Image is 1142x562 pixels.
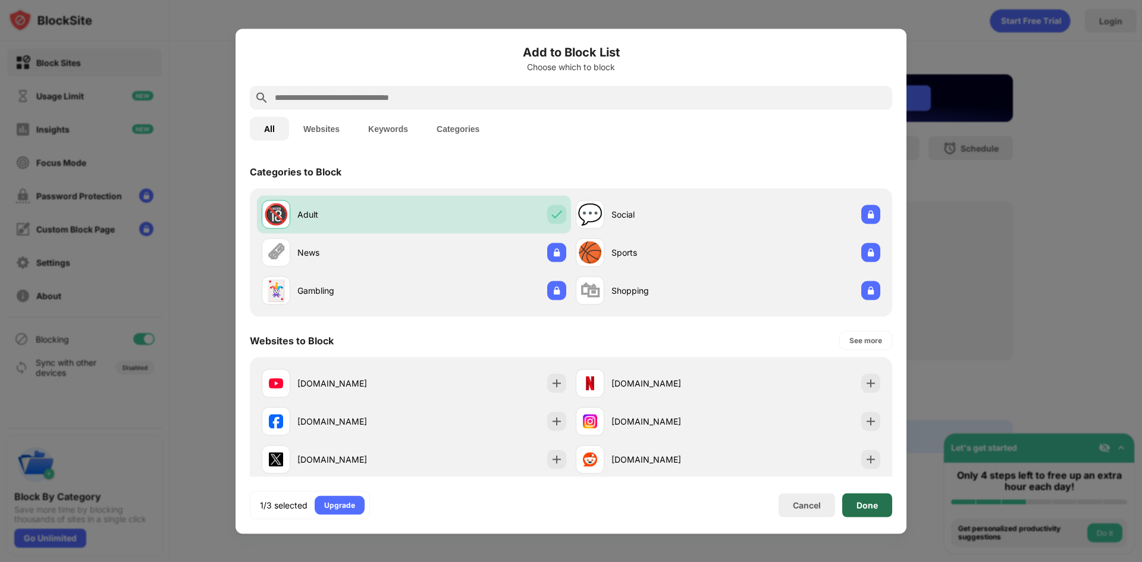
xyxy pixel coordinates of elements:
[849,334,882,346] div: See more
[297,377,414,390] div: [DOMAIN_NAME]
[580,278,600,303] div: 🛍
[263,202,288,227] div: 🔞
[266,240,286,265] div: 🗞
[297,246,414,259] div: News
[263,278,288,303] div: 🃏
[583,376,597,390] img: favicons
[297,415,414,428] div: [DOMAIN_NAME]
[269,414,283,428] img: favicons
[611,208,728,221] div: Social
[297,284,414,297] div: Gambling
[250,117,289,140] button: All
[250,165,341,177] div: Categories to Block
[354,117,422,140] button: Keywords
[578,240,603,265] div: 🏀
[611,453,728,466] div: [DOMAIN_NAME]
[269,452,283,466] img: favicons
[297,208,414,221] div: Adult
[583,414,597,428] img: favicons
[250,43,892,61] h6: Add to Block List
[793,500,821,510] div: Cancel
[611,246,728,259] div: Sports
[324,499,355,511] div: Upgrade
[269,376,283,390] img: favicons
[611,377,728,390] div: [DOMAIN_NAME]
[611,284,728,297] div: Shopping
[857,500,878,510] div: Done
[250,334,334,346] div: Websites to Block
[260,499,308,511] div: 1/3 selected
[422,117,494,140] button: Categories
[297,453,414,466] div: [DOMAIN_NAME]
[255,90,269,105] img: search.svg
[250,62,892,71] div: Choose which to block
[289,117,354,140] button: Websites
[583,452,597,466] img: favicons
[611,415,728,428] div: [DOMAIN_NAME]
[578,202,603,227] div: 💬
